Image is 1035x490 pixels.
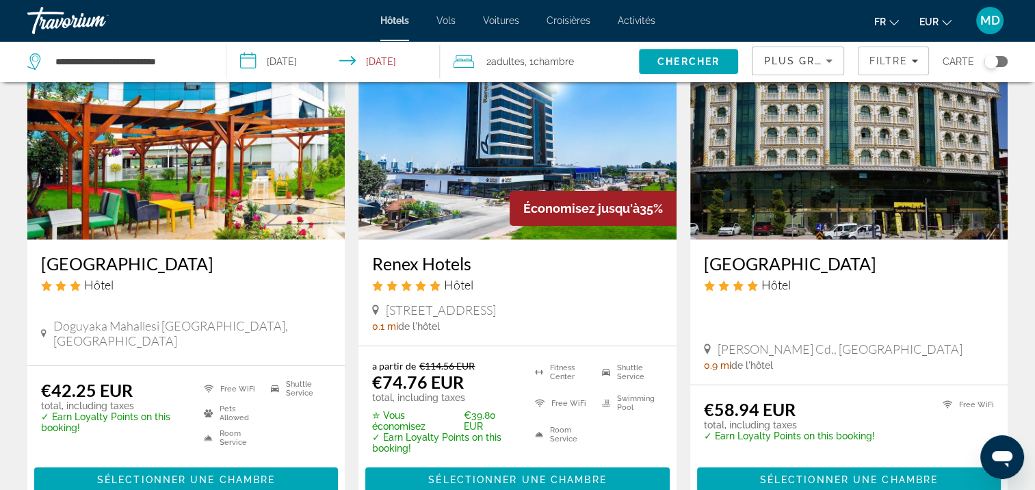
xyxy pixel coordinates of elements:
[372,253,662,274] a: Renex Hotels
[974,55,1008,68] button: Toggle map
[874,16,886,27] span: fr
[440,41,639,82] button: Travelers: 2 adults, 0 children
[54,51,205,72] input: Search hotel destination
[761,277,791,292] span: Hôtel
[639,49,739,74] button: Search
[53,318,332,348] span: Doguyaka Mahallesi [GEOGRAPHIC_DATA], [GEOGRAPHIC_DATA]
[398,321,440,332] span: de l'hôtel
[372,410,517,432] p: €39.80 EUR
[874,12,899,31] button: Change language
[365,470,669,485] a: Sélectionner une chambre
[718,341,962,357] span: [PERSON_NAME] Cd., [GEOGRAPHIC_DATA]
[534,56,574,67] span: Chambre
[41,400,187,411] p: total, including taxes
[704,430,875,441] p: ✓ Earn Loyalty Points on this booking!
[27,3,164,38] a: Travorium
[486,52,525,71] span: 2
[226,41,439,82] button: Select check in and out date
[419,360,475,372] del: €114.56 EUR
[358,21,676,240] img: Renex Hotels
[372,432,517,454] p: ✓ Earn Loyalty Points on this booking!
[372,360,416,372] span: a partir de
[197,429,264,447] li: Room Service
[264,380,331,398] li: Shuttle Service
[510,191,677,226] div: 35%
[372,392,517,403] p: total, including taxes
[760,474,938,485] span: Sélectionner une chambre
[428,474,606,485] span: Sélectionner une chambre
[704,360,731,371] span: 0.9 mi
[528,422,596,447] li: Room Service
[97,474,275,485] span: Sélectionner une chambre
[372,321,398,332] span: 0.1 mi
[919,12,952,31] button: Change currency
[704,420,875,430] p: total, including taxes
[525,52,574,71] span: , 1
[697,470,1001,485] a: Sélectionner une chambre
[27,21,345,240] img: Expo Park Hotel
[34,470,338,485] a: Sélectionner une chambre
[980,14,1000,27] span: MD
[380,15,409,26] a: Hôtels
[483,15,519,26] a: Voitures
[936,399,994,411] li: Free WiFi
[690,21,1008,240] img: Can Adalya Palace Hotel
[763,55,927,66] span: Plus grandes économies
[528,391,596,416] li: Free WiFi
[731,360,773,371] span: de l'hôtel
[372,277,662,292] div: 5 star Hotel
[386,302,496,318] span: [STREET_ADDRESS]
[657,56,720,67] span: Chercher
[528,360,596,385] li: Fitness Center
[869,55,908,66] span: Filtre
[919,16,939,27] span: EUR
[763,53,833,69] mat-select: Sort by
[84,277,114,292] span: Hôtel
[972,6,1008,35] button: User Menu
[41,277,331,292] div: 3 star Hotel
[197,380,264,398] li: Free WiFi
[704,253,994,274] a: [GEOGRAPHIC_DATA]
[595,360,663,385] li: Shuttle Service
[523,201,640,216] span: Économisez jusqu'à
[197,404,264,422] li: Pets Allowed
[980,435,1024,479] iframe: Bouton de lancement de la fenêtre de messagerie
[704,399,796,420] ins: €58.94 EUR
[41,253,331,274] a: [GEOGRAPHIC_DATA]
[372,410,460,432] span: ✮ Vous économisez
[444,277,473,292] span: Hôtel
[943,52,974,71] span: Carte
[372,372,464,392] ins: €74.76 EUR
[41,380,133,400] ins: €42.25 EUR
[595,391,663,416] li: Swimming Pool
[41,411,187,433] p: ✓ Earn Loyalty Points on this booking!
[491,56,525,67] span: Adultes
[618,15,655,26] a: Activités
[858,47,929,75] button: Filters
[436,15,456,26] a: Vols
[704,277,994,292] div: 4 star Hotel
[547,15,590,26] a: Croisières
